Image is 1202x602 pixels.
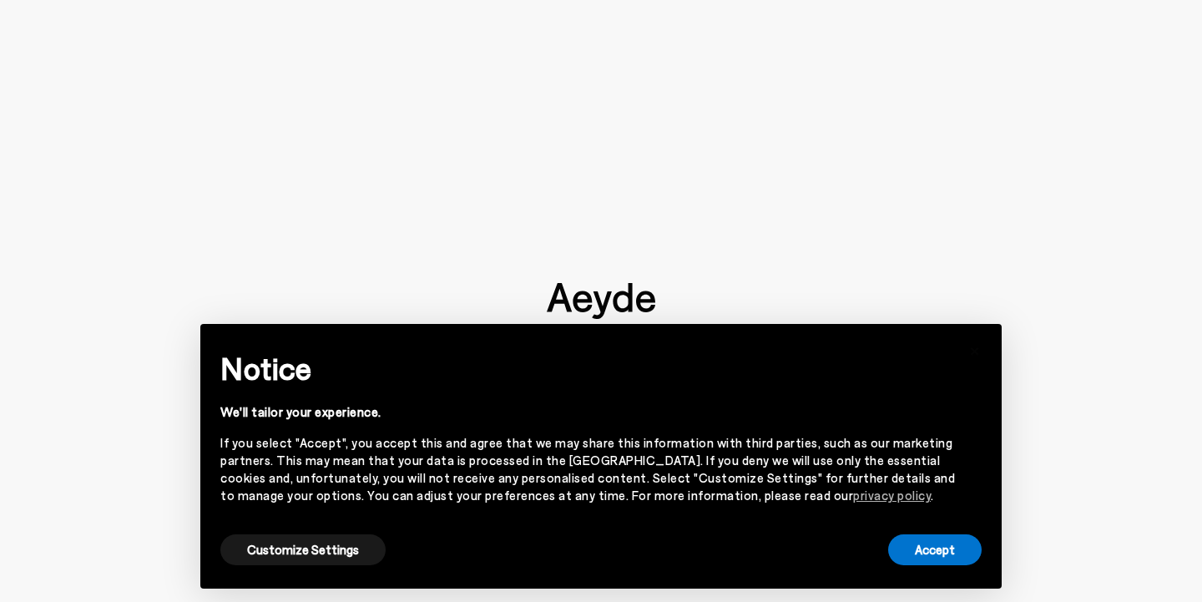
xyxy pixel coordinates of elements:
[220,434,955,504] div: If you select "Accept", you accept this and agree that we may share this information with third p...
[220,403,955,421] div: We'll tailor your experience.
[547,283,655,320] img: footer-logo.svg
[955,329,995,369] button: Close this notice
[220,534,386,565] button: Customize Settings
[888,534,982,565] button: Accept
[220,347,955,390] h2: Notice
[853,488,931,503] a: privacy policy
[969,336,981,361] span: ×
